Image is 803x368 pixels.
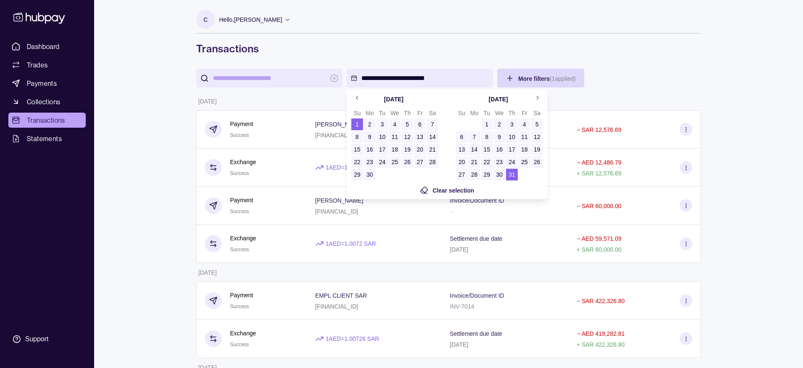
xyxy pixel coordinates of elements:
[493,108,506,118] th: Wednesday
[481,144,493,155] button: 15
[456,156,468,168] button: 20
[531,118,543,130] button: 5
[519,156,530,168] button: 25
[389,156,401,168] button: 25
[401,156,413,168] button: 26
[389,131,401,143] button: 11
[389,144,401,155] button: 18
[531,92,543,105] button: Go to next month
[494,131,505,143] button: 9
[364,144,376,155] button: 16
[401,108,414,118] th: Thursday
[414,118,426,130] button: 6
[376,131,388,143] button: 10
[364,156,376,168] button: 23
[468,144,480,155] button: 14
[364,169,376,180] button: 30
[401,144,413,155] button: 19
[506,144,518,155] button: 17
[531,144,543,155] button: 19
[456,144,468,155] button: 13
[456,131,468,143] button: 6
[506,156,518,168] button: 24
[506,169,518,180] button: 31
[468,169,480,180] button: 28
[351,118,363,130] button: 1
[432,187,474,194] span: Clear selection
[468,156,480,168] button: 21
[376,118,388,130] button: 3
[351,144,363,155] button: 15
[518,108,531,118] th: Friday
[481,108,493,118] th: Tuesday
[414,131,426,143] button: 13
[519,118,530,130] button: 4
[481,156,493,168] button: 22
[427,156,438,168] button: 28
[414,144,426,155] button: 20
[488,95,508,104] div: [DATE]
[427,144,438,155] button: 21
[420,185,474,195] button: Clear selection
[351,169,363,180] button: 29
[364,131,376,143] button: 9
[468,108,481,118] th: Monday
[401,131,413,143] button: 12
[376,108,389,118] th: Tuesday
[363,108,376,118] th: Monday
[384,95,403,104] div: [DATE]
[456,169,468,180] button: 27
[481,169,493,180] button: 29
[351,108,363,118] th: Sunday
[531,131,543,143] button: 12
[494,144,505,155] button: 16
[494,169,505,180] button: 30
[519,144,530,155] button: 18
[519,131,530,143] button: 11
[426,108,439,118] th: Saturday
[494,156,505,168] button: 23
[376,144,388,155] button: 17
[455,108,468,118] th: Sunday
[427,131,438,143] button: 14
[389,118,401,130] button: 4
[481,131,493,143] button: 8
[481,118,493,130] button: 1
[531,156,543,168] button: 26
[506,108,518,118] th: Thursday
[364,118,376,130] button: 2
[427,118,438,130] button: 7
[494,118,505,130] button: 2
[389,108,401,118] th: Wednesday
[414,108,426,118] th: Friday
[351,131,363,143] button: 8
[401,118,413,130] button: 5
[531,108,543,118] th: Saturday
[351,156,363,168] button: 22
[506,131,518,143] button: 10
[468,131,480,143] button: 7
[376,156,388,168] button: 24
[414,156,426,168] button: 27
[506,118,518,130] button: 3
[351,92,363,105] button: Go to previous month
